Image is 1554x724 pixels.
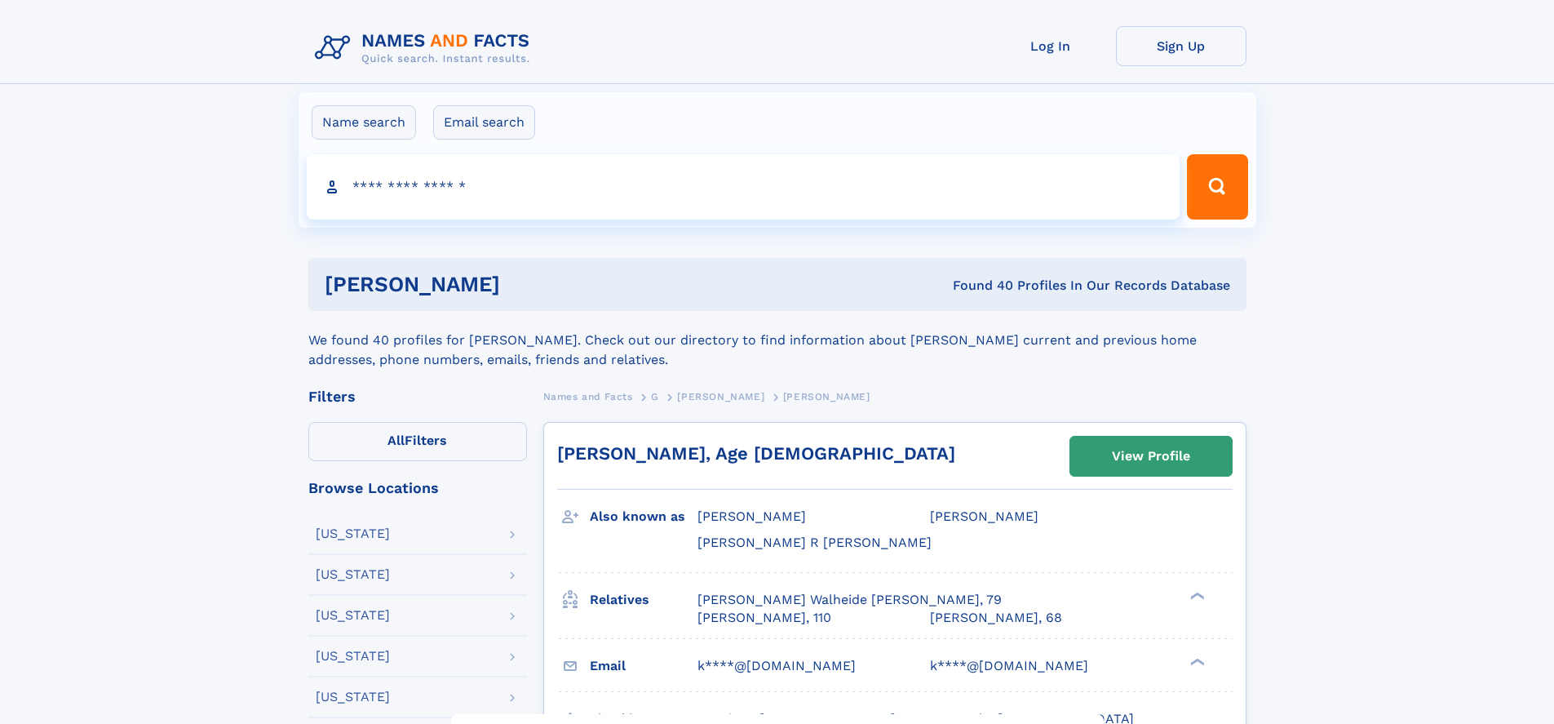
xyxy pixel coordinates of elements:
[697,609,831,627] a: [PERSON_NAME], 110
[325,274,727,295] h1: [PERSON_NAME]
[783,391,870,402] span: [PERSON_NAME]
[308,26,543,70] img: Logo Names and Facts
[1186,656,1206,667] div: ❯
[1070,437,1232,476] a: View Profile
[543,386,633,406] a: Names and Facts
[1186,590,1206,601] div: ❯
[1116,26,1246,66] a: Sign Up
[590,652,697,680] h3: Email
[677,391,764,402] span: [PERSON_NAME]
[316,568,390,581] div: [US_STATE]
[985,26,1116,66] a: Log In
[312,105,416,140] label: Name search
[726,277,1230,295] div: Found 40 Profiles In Our Records Database
[316,609,390,622] div: [US_STATE]
[308,389,527,404] div: Filters
[651,386,659,406] a: G
[1187,154,1247,220] button: Search Button
[590,586,697,614] h3: Relatives
[677,386,764,406] a: [PERSON_NAME]
[697,509,806,524] span: [PERSON_NAME]
[697,591,1002,609] a: [PERSON_NAME] Walheide [PERSON_NAME], 79
[316,527,390,540] div: [US_STATE]
[307,154,1180,220] input: search input
[590,503,697,531] h3: Also known as
[316,691,390,704] div: [US_STATE]
[308,311,1246,370] div: We found 40 profiles for [PERSON_NAME]. Check out our directory to find information about [PERSON...
[1112,438,1190,475] div: View Profile
[557,443,955,464] a: [PERSON_NAME], Age [DEMOGRAPHIC_DATA]
[930,609,1062,627] a: [PERSON_NAME], 68
[697,535,932,550] span: [PERSON_NAME] R [PERSON_NAME]
[387,433,405,448] span: All
[308,422,527,461] label: Filters
[433,105,535,140] label: Email search
[316,650,390,663] div: [US_STATE]
[308,481,527,495] div: Browse Locations
[930,509,1038,524] span: [PERSON_NAME]
[651,391,659,402] span: G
